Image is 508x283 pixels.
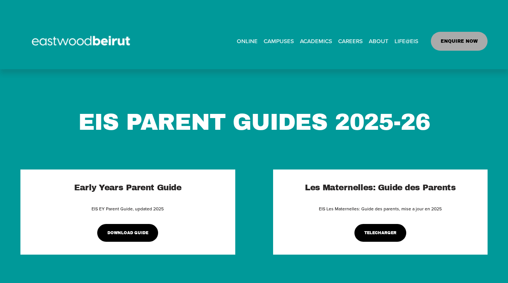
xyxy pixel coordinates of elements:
a: folder dropdown [264,36,294,47]
a: ENQUIRE NOW [431,32,488,51]
h2: Early Years Parent Guide [33,182,222,193]
span: CAMPUSES [264,36,294,46]
img: EastwoodIS Global Site [20,22,144,61]
a: folder dropdown [369,36,388,47]
span: ABOUT [369,36,388,46]
a: ONLINE [237,36,258,47]
a: folder dropdown [300,36,332,47]
span: LIFE@EIS [395,36,418,46]
a: DOWNLOAD GUIDE [97,224,158,242]
a: TELECHARGER [354,224,407,242]
a: folder dropdown [395,36,418,47]
span: ACADEMICS [300,36,332,46]
p: EIS EY Parent Guide, updated 2025 [33,205,222,213]
p: EIS Les Maternelles: Guide des parents, mise a jour en 2025 [286,205,475,213]
h2: Les Maternelles: Guide des Parents [286,182,475,193]
a: CAREERS [338,36,363,47]
p: EIS PARENT GUIDES 2025-26 [20,102,488,143]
